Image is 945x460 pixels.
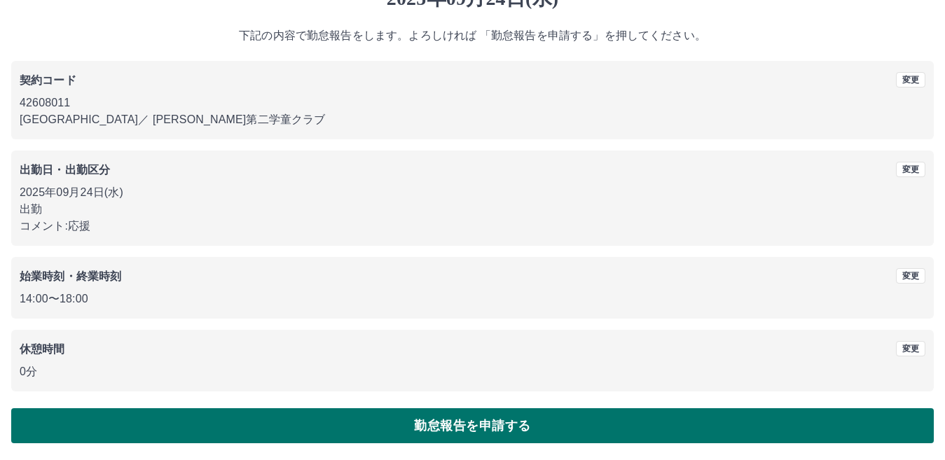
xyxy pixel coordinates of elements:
[896,162,925,177] button: 変更
[20,363,925,380] p: 0分
[20,164,110,176] b: 出勤日・出勤区分
[896,72,925,88] button: 変更
[11,27,934,44] p: 下記の内容で勤怠報告をします。よろしければ 「勤怠報告を申請する」を押してください。
[20,201,925,218] p: 出勤
[11,408,934,443] button: 勤怠報告を申請する
[896,341,925,356] button: 変更
[20,95,925,111] p: 42608011
[20,111,925,128] p: [GEOGRAPHIC_DATA] ／ [PERSON_NAME]第二学童クラブ
[20,270,121,282] b: 始業時刻・終業時刻
[896,268,925,284] button: 変更
[20,74,76,86] b: 契約コード
[20,343,65,355] b: 休憩時間
[20,291,925,307] p: 14:00 〜 18:00
[20,218,925,235] p: コメント: 応援
[20,184,925,201] p: 2025年09月24日(水)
